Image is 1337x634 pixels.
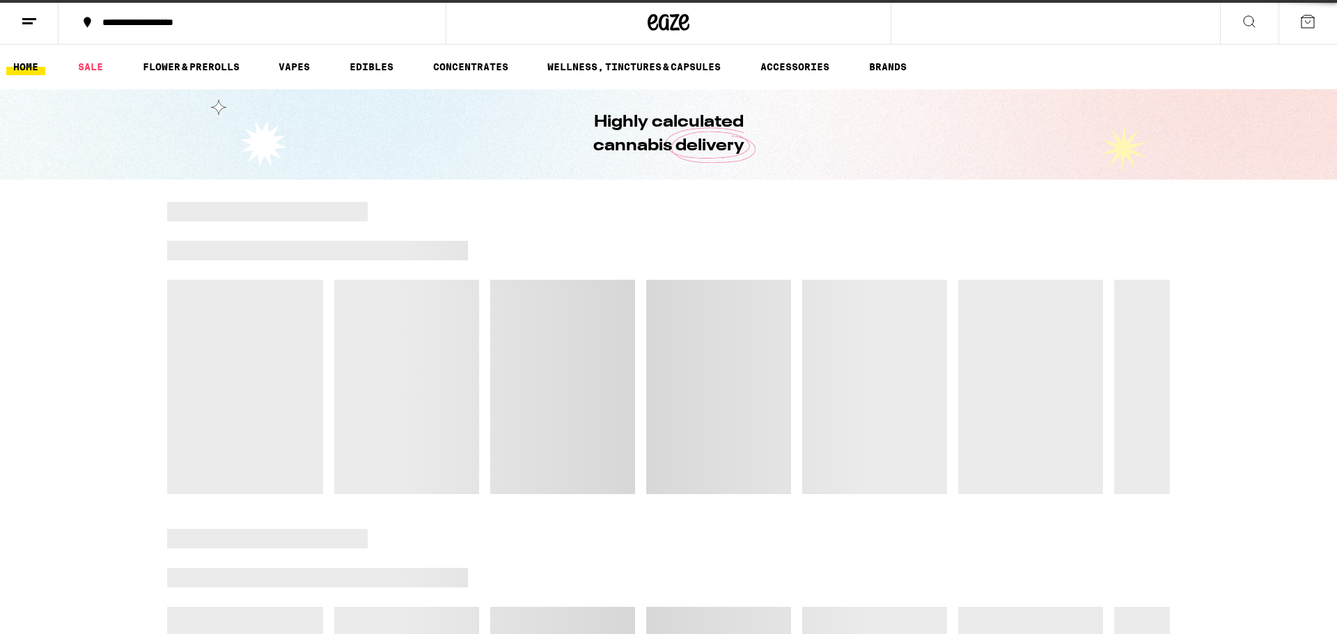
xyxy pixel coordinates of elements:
[343,58,400,75] a: EDIBLES
[426,58,515,75] a: CONCENTRATES
[6,58,45,75] a: HOME
[136,58,247,75] a: FLOWER & PREROLLS
[272,58,317,75] a: VAPES
[554,111,783,158] h1: Highly calculated cannabis delivery
[540,58,728,75] a: WELLNESS, TINCTURES & CAPSULES
[862,58,914,75] a: BRANDS
[753,58,836,75] a: ACCESSORIES
[71,58,110,75] a: SALE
